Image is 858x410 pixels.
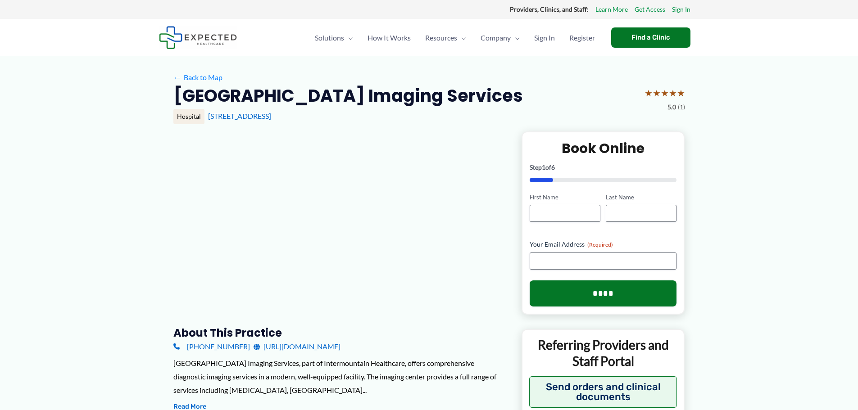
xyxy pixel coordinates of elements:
label: Last Name [606,193,676,202]
span: How It Works [368,22,411,54]
a: ←Back to Map [173,71,222,84]
strong: Providers, Clinics, and Staff: [510,5,589,13]
label: Your Email Address [530,240,677,249]
a: Get Access [635,4,665,15]
span: ★ [661,85,669,101]
span: Menu Toggle [344,22,353,54]
img: Expected Healthcare Logo - side, dark font, small [159,26,237,49]
span: Menu Toggle [457,22,466,54]
span: Solutions [315,22,344,54]
a: [STREET_ADDRESS] [208,112,271,120]
nav: Primary Site Navigation [308,22,602,54]
span: ★ [653,85,661,101]
span: Resources [425,22,457,54]
label: First Name [530,193,600,202]
a: [URL][DOMAIN_NAME] [254,340,340,353]
a: [PHONE_NUMBER] [173,340,250,353]
a: Learn More [595,4,628,15]
a: How It Works [360,22,418,54]
div: Hospital [173,109,204,124]
h3: About this practice [173,326,507,340]
h2: Book Online [530,140,677,157]
span: Sign In [534,22,555,54]
span: 1 [542,163,545,171]
a: Register [562,22,602,54]
p: Step of [530,164,677,171]
a: Find a Clinic [611,27,690,48]
a: CompanyMenu Toggle [473,22,527,54]
span: Menu Toggle [511,22,520,54]
h2: [GEOGRAPHIC_DATA] Imaging Services [173,85,523,107]
a: Sign In [672,4,690,15]
span: ★ [645,85,653,101]
span: (Required) [587,241,613,248]
span: (1) [678,101,685,113]
span: 6 [551,163,555,171]
p: Referring Providers and Staff Portal [529,337,677,369]
a: SolutionsMenu Toggle [308,22,360,54]
span: Company [481,22,511,54]
span: ← [173,73,182,81]
div: [GEOGRAPHIC_DATA] Imaging Services, part of Intermountain Healthcare, offers comprehensive diagno... [173,356,507,396]
span: ★ [669,85,677,101]
span: Register [569,22,595,54]
a: Sign In [527,22,562,54]
a: ResourcesMenu Toggle [418,22,473,54]
span: ★ [677,85,685,101]
button: Send orders and clinical documents [529,376,677,408]
span: 5.0 [667,101,676,113]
